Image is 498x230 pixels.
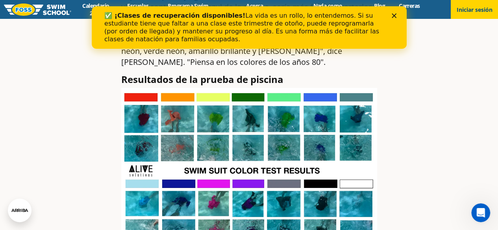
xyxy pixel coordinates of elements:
[392,2,427,9] a: Carreras
[457,6,492,13] font: Iniciar sesión
[233,2,276,17] font: Acerca [PERSON_NAME]
[168,2,208,17] font: Programa Swim Path®
[71,2,120,17] a: Calendario 2025
[367,2,392,9] a: Blog
[374,2,385,9] font: Blog
[471,203,490,222] iframe: Chat en vivo de Intercom
[4,4,71,16] img: Logotipo de la escuela de natación FOSS
[155,2,221,17] a: Programa Swim Path®
[221,2,288,17] a: Acerca [PERSON_NAME]
[11,208,28,213] font: ARRIBA
[127,2,148,9] font: Escuelas
[288,2,367,17] a: Nada como [PERSON_NAME]
[307,2,349,17] font: Nada como [PERSON_NAME]
[121,73,283,86] font: Resultados de la prueba de piscina
[92,6,407,49] iframe: Banner de chat en vivo de Intercom
[120,2,156,9] a: Escuelas
[300,7,308,12] div: Cerca
[82,2,109,17] font: Calendario 2025
[399,2,420,9] font: Carreras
